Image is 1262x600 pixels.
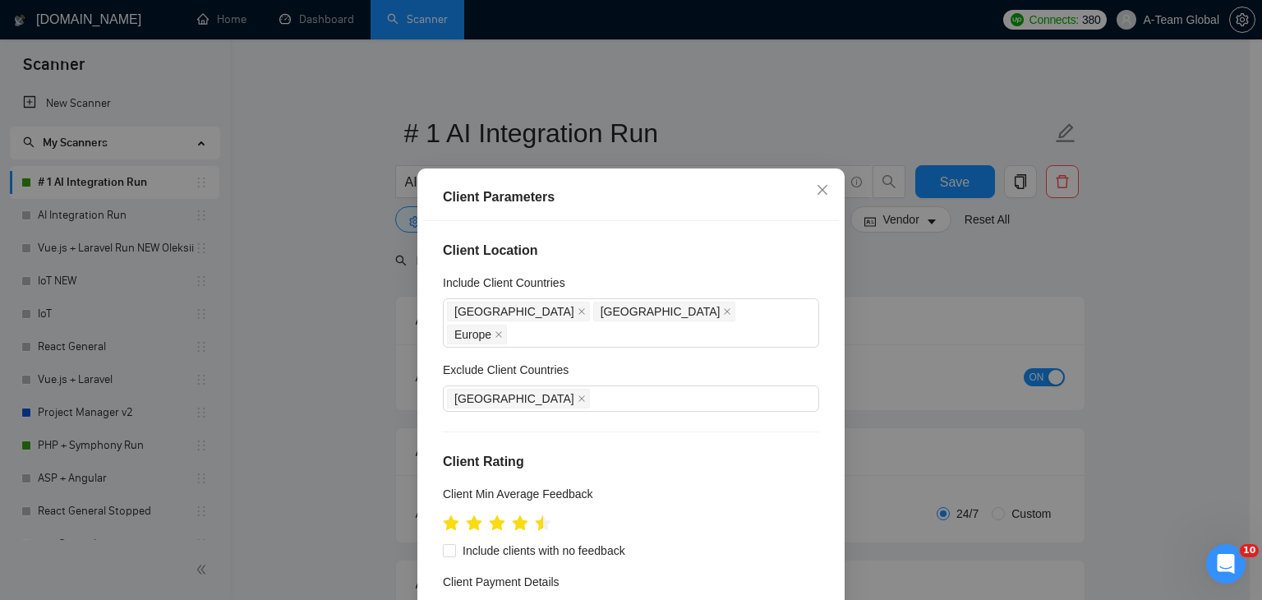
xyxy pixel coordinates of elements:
[1240,544,1259,557] span: 10
[443,515,459,532] span: star
[456,542,632,560] span: Include clients with no feedback
[454,325,491,344] span: Europe
[447,325,507,344] span: Europe
[512,515,528,532] span: star
[447,302,590,321] span: United States
[443,274,565,292] h5: Include Client Countries
[443,573,560,591] h4: Client Payment Details
[593,302,736,321] span: United Kingdom
[578,307,586,316] span: close
[454,390,574,408] span: [GEOGRAPHIC_DATA]
[443,485,593,503] h5: Client Min Average Feedback
[535,515,551,532] span: star
[578,395,586,403] span: close
[1206,544,1246,584] iframe: Intercom live chat
[447,389,590,408] span: Ukraine
[489,515,505,532] span: star
[495,330,503,339] span: close
[816,183,829,196] span: close
[443,241,819,261] h4: Client Location
[443,452,819,472] h4: Client Rating
[601,302,721,321] span: [GEOGRAPHIC_DATA]
[454,302,574,321] span: [GEOGRAPHIC_DATA]
[443,187,819,207] div: Client Parameters
[723,307,731,316] span: close
[800,168,845,213] button: Close
[466,515,482,532] span: star
[443,361,569,379] h5: Exclude Client Countries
